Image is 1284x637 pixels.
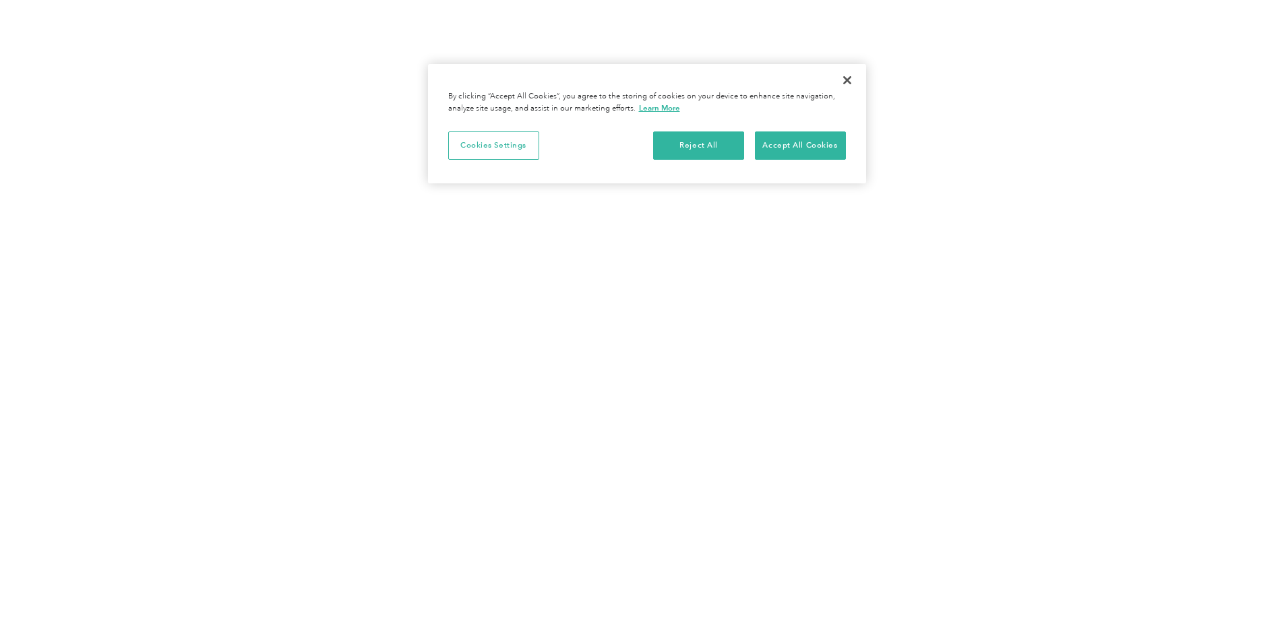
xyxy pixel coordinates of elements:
[653,131,744,160] button: Reject All
[832,65,862,95] button: Close
[448,131,539,160] button: Cookies Settings
[448,91,846,115] div: By clicking “Accept All Cookies”, you agree to the storing of cookies on your device to enhance s...
[755,131,846,160] button: Accept All Cookies
[428,64,866,183] div: Privacy
[428,64,866,183] div: Cookie banner
[639,103,680,113] a: More information about your privacy, opens in a new tab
